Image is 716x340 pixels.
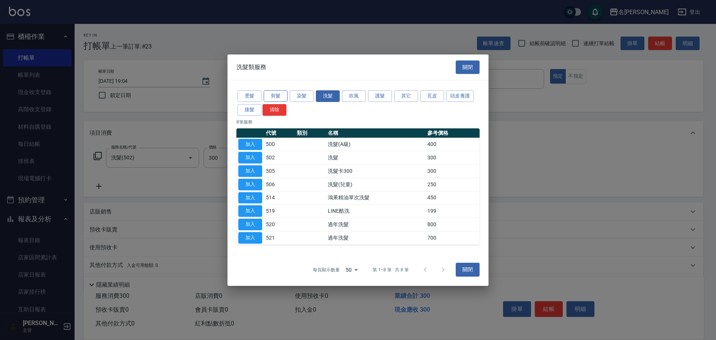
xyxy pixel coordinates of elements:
th: 名稱 [326,128,425,138]
td: 514 [264,191,295,205]
td: 洗髮 [326,151,425,165]
button: 洗髮 [316,90,340,102]
p: 第 1–8 筆 共 8 筆 [373,266,409,273]
button: 接髮 [238,104,261,116]
td: 700 [425,231,480,244]
td: 800 [425,218,480,231]
button: 加入 [238,179,262,190]
td: 過年洗髮 [326,231,425,244]
td: 300 [425,164,480,178]
button: 加入 [238,205,262,217]
span: 洗髮類服務 [236,63,266,71]
td: 洗髮(兒童) [326,178,425,191]
button: 加入 [238,192,262,203]
button: 吹風 [342,90,366,102]
button: 加入 [238,165,262,177]
p: 8 筆服務 [236,118,480,125]
th: 代號 [264,128,295,138]
th: 類別 [295,128,326,138]
button: 瓦皮 [420,90,444,102]
td: LINE酷洗 [326,205,425,218]
td: 502 [264,151,295,165]
td: 300 [425,151,480,165]
td: 洗髮(A級) [326,138,425,151]
td: 505 [264,164,295,178]
td: 500 [264,138,295,151]
button: 關閉 [456,60,480,74]
p: 每頁顯示數量 [313,266,340,273]
td: 鴻果精油單次洗髮 [326,191,425,205]
button: 加入 [238,219,262,230]
td: 519 [264,205,295,218]
button: 清除 [263,104,286,116]
td: 520 [264,218,295,231]
td: 洗髮卡300 [326,164,425,178]
button: 染髮 [290,90,314,102]
td: 過年洗髮 [326,218,425,231]
td: 250 [425,178,480,191]
button: 加入 [238,152,262,163]
button: 其它 [394,90,418,102]
td: 506 [264,178,295,191]
button: 燙髮 [238,90,261,102]
button: 加入 [238,232,262,244]
button: 關閉 [456,263,480,277]
button: 頭皮養護 [446,90,474,102]
td: 450 [425,191,480,205]
td: 521 [264,231,295,244]
button: 剪髮 [264,90,288,102]
th: 參考價格 [425,128,480,138]
td: 199 [425,205,480,218]
div: 50 [343,259,361,280]
button: 護髮 [368,90,392,102]
button: 加入 [238,138,262,150]
td: 400 [425,138,480,151]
